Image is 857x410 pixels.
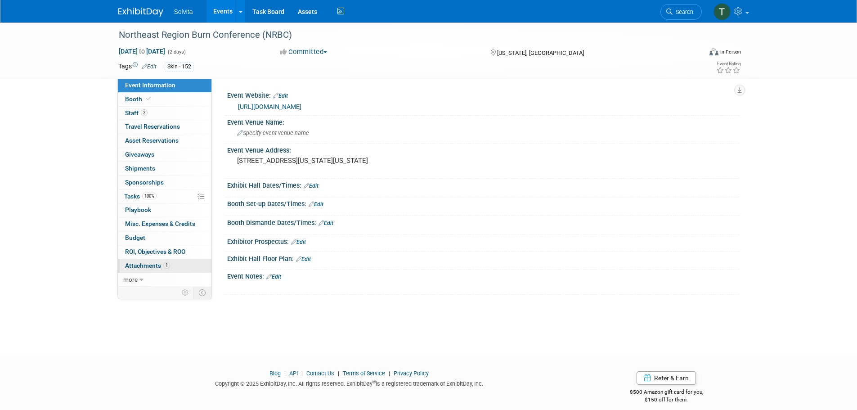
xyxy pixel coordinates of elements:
td: Toggle Event Tabs [193,287,211,298]
a: Misc. Expenses & Credits [118,217,211,231]
span: (2 days) [167,49,186,55]
img: Tyler Cunningham [713,3,731,20]
div: Event Venue Address: [227,144,739,155]
a: [URL][DOMAIN_NAME] [238,103,301,110]
span: Staff [125,109,148,117]
i: Booth reservation complete [146,96,151,101]
span: more [123,276,138,283]
span: | [386,370,392,377]
div: $150 off for them. [594,396,739,404]
div: Event Format [649,47,741,60]
a: Playbook [118,203,211,217]
div: In-Person [720,49,741,55]
a: more [118,273,211,287]
div: Event Rating [716,62,740,66]
span: Misc. Expenses & Credits [125,220,195,227]
div: Booth Set-up Dates/Times: [227,197,739,209]
a: Attachments1 [118,259,211,273]
span: Booth [125,95,153,103]
span: [DATE] [DATE] [118,47,166,55]
div: Skin - 152 [165,62,194,72]
a: Edit [273,93,288,99]
span: 1 [163,262,170,269]
a: Edit [266,274,281,280]
span: Giveaways [125,151,154,158]
a: Edit [304,183,319,189]
span: | [282,370,288,377]
div: Copyright © 2025 ExhibitDay, Inc. All rights reserved. ExhibitDay is a registered trademark of Ex... [118,378,581,388]
span: 100% [142,193,157,199]
a: Edit [319,220,333,226]
a: Event Information [118,79,211,92]
div: Exhibit Hall Dates/Times: [227,179,739,190]
img: Format-Inperson.png [709,48,718,55]
span: Solvita [174,8,193,15]
a: Terms of Service [343,370,385,377]
div: Event Venue Name: [227,116,739,127]
a: Travel Reservations [118,120,211,134]
a: Shipments [118,162,211,176]
span: Search [673,9,693,15]
button: Committed [277,47,331,57]
span: Shipments [125,165,155,172]
div: Booth Dismantle Dates/Times: [227,216,739,228]
a: Blog [269,370,281,377]
a: Budget [118,231,211,245]
pre: [STREET_ADDRESS][US_STATE][US_STATE] [237,157,431,165]
sup: ® [372,379,376,384]
span: Asset Reservations [125,137,179,144]
a: Staff2 [118,107,211,120]
a: Edit [309,201,323,207]
a: Asset Reservations [118,134,211,148]
a: Edit [291,239,306,245]
span: | [299,370,305,377]
a: Contact Us [306,370,334,377]
span: ROI, Objectives & ROO [125,248,185,255]
a: Booth [118,93,211,106]
span: Attachments [125,262,170,269]
span: Budget [125,234,145,241]
a: Edit [296,256,311,262]
td: Tags [118,62,157,72]
span: Tasks [124,193,157,200]
span: Travel Reservations [125,123,180,130]
a: ROI, Objectives & ROO [118,245,211,259]
a: Tasks100% [118,190,211,203]
span: Event Information [125,81,175,89]
td: Personalize Event Tab Strip [178,287,193,298]
div: Exhibitor Prospectus: [227,235,739,247]
a: Giveaways [118,148,211,162]
span: Specify event venue name [237,130,309,136]
a: Refer & Earn [637,371,696,385]
a: Edit [142,63,157,70]
span: | [336,370,341,377]
div: Event Notes: [227,270,739,281]
a: Sponsorships [118,176,211,189]
a: Privacy Policy [394,370,429,377]
span: 2 [141,109,148,116]
span: [US_STATE], [GEOGRAPHIC_DATA] [497,50,584,56]
div: Northeast Region Burn Conference (NRBC) [116,27,688,43]
span: Sponsorships [125,179,164,186]
div: $500 Amazon gift card for you, [594,383,739,403]
div: Exhibit Hall Floor Plan: [227,252,739,264]
img: ExhibitDay [118,8,163,17]
span: Playbook [125,206,151,213]
div: Event Website: [227,89,739,100]
a: Search [660,4,702,20]
a: API [289,370,298,377]
span: to [138,48,146,55]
